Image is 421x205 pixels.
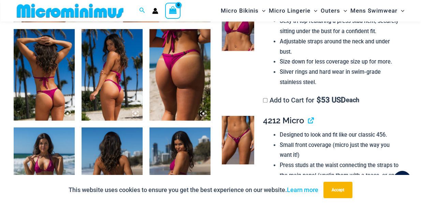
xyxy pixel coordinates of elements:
[69,185,318,195] p: This website uses cookies to ensure you get the best experience on our website.
[14,29,75,121] img: Tight Rope Pink 319 Top 4228 Thong
[259,2,265,19] span: Menu Toggle
[267,2,319,19] a: Micro LingerieMenu ToggleMenu Toggle
[221,2,259,19] span: Micro Bikinis
[219,2,267,19] a: Micro BikinisMenu ToggleMenu Toggle
[165,3,181,18] a: View Shopping Cart, empty
[310,2,317,19] span: Menu Toggle
[279,67,402,87] li: Silver rings and hard wear in swim-grade stainless steel.
[287,186,318,193] a: Learn more
[321,2,340,19] span: Outers
[279,140,402,160] li: Small front coverage (micro just the way you want it!)
[317,96,321,104] span: $
[218,1,407,20] nav: Site Navigation
[222,116,254,164] img: Tight Rope Pink 319 4212 Micro
[14,3,126,18] img: MM SHOP LOGO FLAT
[279,37,402,57] li: Adjustable straps around the neck and under bust.
[82,29,143,121] img: Tight Rope Pink 319 Top 4228 Thong
[152,8,158,14] a: Account icon link
[279,57,402,67] li: Size down for less coverage size up for more.
[349,2,406,19] a: Mens SwimwearMenu ToggleMenu Toggle
[346,97,359,104] span: each
[139,6,145,15] a: Search icon link
[323,182,352,198] button: Accept
[340,2,347,19] span: Menu Toggle
[397,2,404,19] span: Menu Toggle
[222,2,254,51] img: Tight Rope Pink 319 Top
[149,29,210,121] img: Tight Rope Pink 4228 Thong
[263,96,359,104] label: Add to Cart for
[279,160,402,191] li: Press studs at the waist connecting the straps to the main panel (unclip them with a tease, or sn...
[269,2,310,19] span: Micro Lingerie
[263,98,267,102] input: Add to Cart for$53 USD each
[350,2,397,19] span: Mens Swimwear
[317,97,346,104] span: 53 USD
[319,2,349,19] a: OutersMenu ToggleMenu Toggle
[279,130,402,140] li: Designed to look and fit like our classic 456.
[263,115,304,125] span: 4212 Micro
[279,16,402,36] li: Sexy tri top featuring a press stud hem, securely sitting under the bust for a confident fit.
